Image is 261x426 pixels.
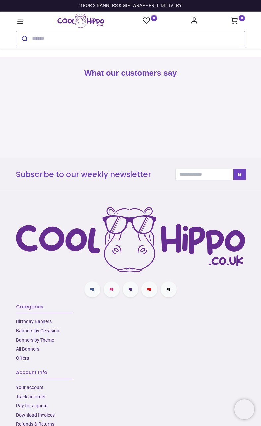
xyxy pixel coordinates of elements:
h6: Categories [16,304,245,310]
h2: What our customers say [16,68,245,79]
a: Banners by Occasion [16,328,59,333]
a: Banners by Theme [16,337,54,343]
a: Account Info [190,19,198,24]
a: Birthday Banners [16,319,52,324]
sup: 0 [239,15,245,21]
button: Submit [16,31,32,46]
sup: 0 [151,15,157,21]
img: Cool Hippo [57,14,104,28]
div: 3 FOR 2 BANNERS & GIFTWRAP - FREE DELIVERY [79,2,182,9]
a: Your account [16,385,43,390]
a: Offers [16,355,29,361]
a: Pay for a quote [16,403,47,408]
iframe: Brevo live chat [234,399,254,419]
a: 0 [143,17,157,25]
a: Logo of Cool Hippo [57,14,104,28]
h6: Account Info [16,369,245,376]
a: Download Invoices [16,412,55,418]
a: 0 [230,19,245,24]
h3: Subscribe to our weekly newsletter [16,169,165,180]
a: All Banners [16,346,39,352]
a: Track an order [16,394,45,399]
